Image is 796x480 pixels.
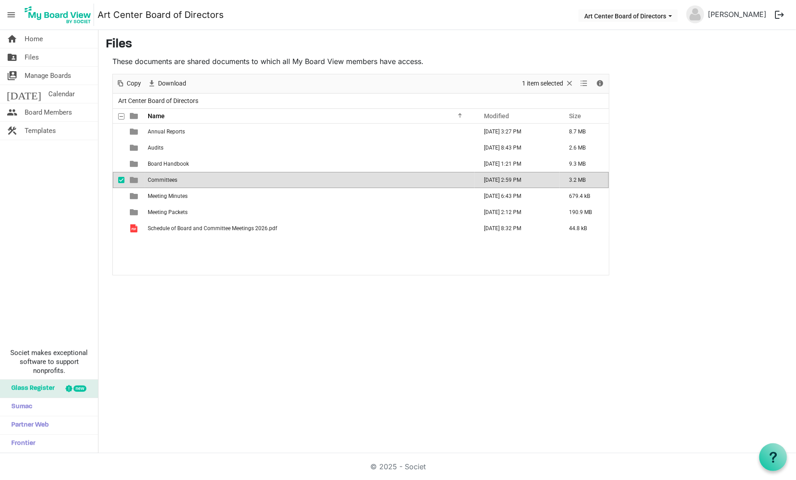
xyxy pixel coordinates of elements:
td: is template cell column header type [124,172,145,188]
td: checkbox [113,204,124,220]
td: Board Handbook is template cell column header Name [145,156,475,172]
td: September 08, 2025 2:12 PM column header Modified [475,204,560,220]
td: Committees is template cell column header Name [145,172,475,188]
a: [PERSON_NAME] [704,5,770,23]
a: © 2025 - Societ [370,462,426,471]
td: is template cell column header type [124,204,145,220]
td: August 21, 2025 1:21 PM column header Modified [475,156,560,172]
img: no-profile-picture.svg [686,5,704,23]
button: Art Center Board of Directors dropdownbutton [578,9,678,22]
span: Board Members [25,103,72,121]
td: checkbox [113,124,124,140]
td: September 05, 2025 6:43 PM column header Modified [475,188,560,204]
span: Manage Boards [25,67,71,85]
div: Details [592,74,608,93]
span: 1 item selected [521,78,564,89]
button: Download [146,78,188,89]
td: checkbox [113,220,124,236]
td: March 04, 2025 8:43 PM column header Modified [475,140,560,156]
button: Selection [521,78,576,89]
span: Meeting Packets [148,209,188,215]
span: Schedule of Board and Committee Meetings 2026.pdf [148,225,277,231]
div: View [577,74,592,93]
td: August 06, 2025 8:32 PM column header Modified [475,220,560,236]
td: 2.6 MB is template cell column header Size [560,140,609,156]
td: Meeting Packets is template cell column header Name [145,204,475,220]
span: Glass Register [7,380,55,398]
span: Art Center Board of Directors [116,95,200,107]
td: 679.4 kB is template cell column header Size [560,188,609,204]
img: My Board View Logo [22,4,94,26]
div: Clear selection [519,74,577,93]
td: is template cell column header type [124,124,145,140]
td: checkbox [113,156,124,172]
a: My Board View Logo [22,4,98,26]
td: is template cell column header type [124,140,145,156]
td: checkbox [113,172,124,188]
td: checkbox [113,188,124,204]
td: August 15, 2025 2:59 PM column header Modified [475,172,560,188]
span: Sumac [7,398,32,416]
span: Partner Web [7,416,49,434]
span: Audits [148,145,163,151]
td: 9.3 MB is template cell column header Size [560,156,609,172]
td: Meeting Minutes is template cell column header Name [145,188,475,204]
span: Download [157,78,187,89]
td: is template cell column header type [124,220,145,236]
span: Board Handbook [148,161,189,167]
td: is template cell column header type [124,156,145,172]
td: checkbox [113,140,124,156]
span: Name [148,112,165,120]
span: Files [25,48,39,66]
span: Copy [126,78,142,89]
span: Frontier [7,435,35,453]
td: 3.2 MB is template cell column header Size [560,172,609,188]
button: View dropdownbutton [579,78,590,89]
td: 8.7 MB is template cell column header Size [560,124,609,140]
span: folder_shared [7,48,17,66]
button: logout [770,5,789,24]
td: is template cell column header type [124,188,145,204]
span: Modified [484,112,509,120]
span: Meeting Minutes [148,193,188,199]
span: Committees [148,177,177,183]
div: new [73,386,86,392]
td: Annual Reports is template cell column header Name [145,124,475,140]
span: Size [569,112,581,120]
span: Societ makes exceptional software to support nonprofits. [4,348,94,375]
td: 190.9 MB is template cell column header Size [560,204,609,220]
td: August 15, 2025 3:27 PM column header Modified [475,124,560,140]
span: [DATE] [7,85,41,103]
span: Annual Reports [148,129,185,135]
td: 44.8 kB is template cell column header Size [560,220,609,236]
h3: Files [106,37,789,52]
span: construction [7,122,17,140]
span: Templates [25,122,56,140]
span: menu [3,6,20,23]
button: Details [594,78,606,89]
span: people [7,103,17,121]
div: Download [144,74,189,93]
button: Copy [115,78,143,89]
div: Copy [113,74,144,93]
span: Home [25,30,43,48]
p: These documents are shared documents to which all My Board View members have access. [112,56,609,67]
a: Art Center Board of Directors [98,6,224,24]
td: Audits is template cell column header Name [145,140,475,156]
span: home [7,30,17,48]
span: Calendar [48,85,75,103]
td: Schedule of Board and Committee Meetings 2026.pdf is template cell column header Name [145,220,475,236]
span: switch_account [7,67,17,85]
